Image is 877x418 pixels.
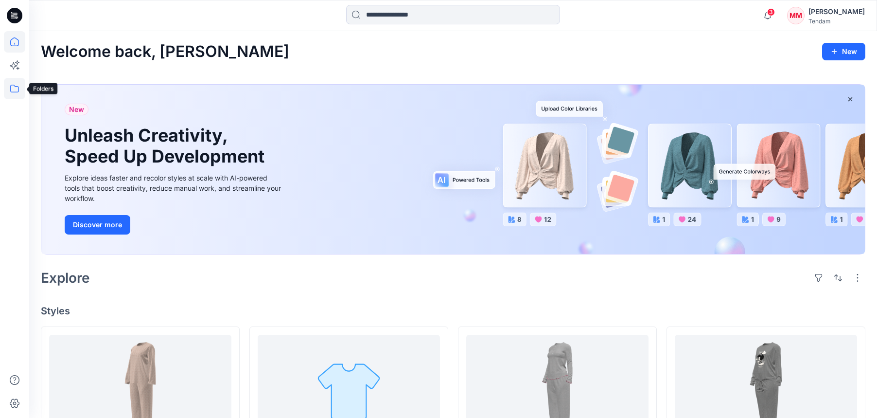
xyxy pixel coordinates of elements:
[65,215,283,235] a: Discover more
[808,18,865,25] div: Tendam
[787,7,805,24] div: MM
[41,270,90,286] h2: Explore
[65,173,283,203] div: Explore ideas faster and recolor styles at scale with AI-powered tools that boost creativity, red...
[41,305,865,317] h4: Styles
[767,8,775,16] span: 3
[65,125,269,167] h1: Unleash Creativity, Speed Up Development
[65,215,130,235] button: Discover more
[808,6,865,18] div: [PERSON_NAME]
[69,104,84,115] span: New
[41,43,289,61] h2: Welcome back, [PERSON_NAME]
[822,43,865,60] button: New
